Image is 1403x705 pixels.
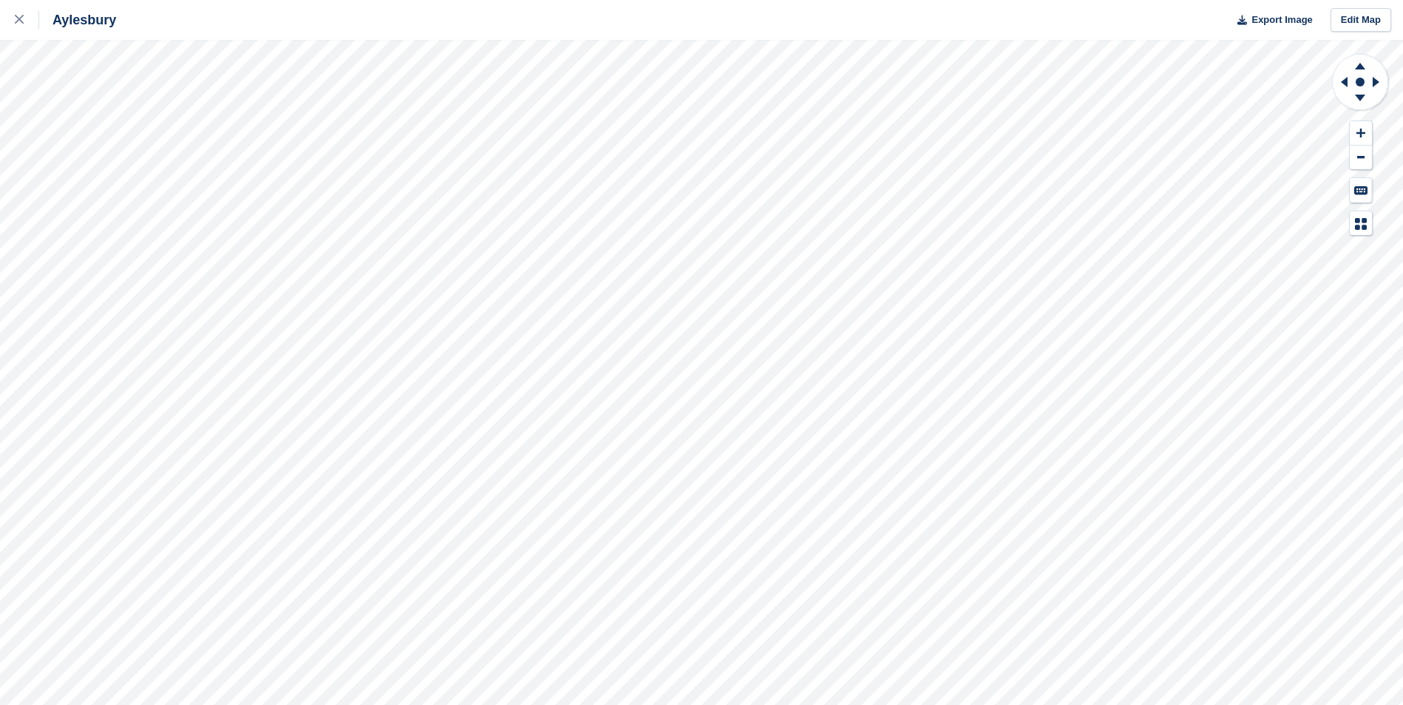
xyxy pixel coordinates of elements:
a: Edit Map [1331,8,1391,33]
button: Zoom In [1350,121,1372,146]
button: Keyboard Shortcuts [1350,178,1372,202]
button: Map Legend [1350,211,1372,236]
button: Zoom Out [1350,146,1372,170]
span: Export Image [1251,13,1312,27]
div: Aylesbury [39,11,116,29]
button: Export Image [1228,8,1313,33]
